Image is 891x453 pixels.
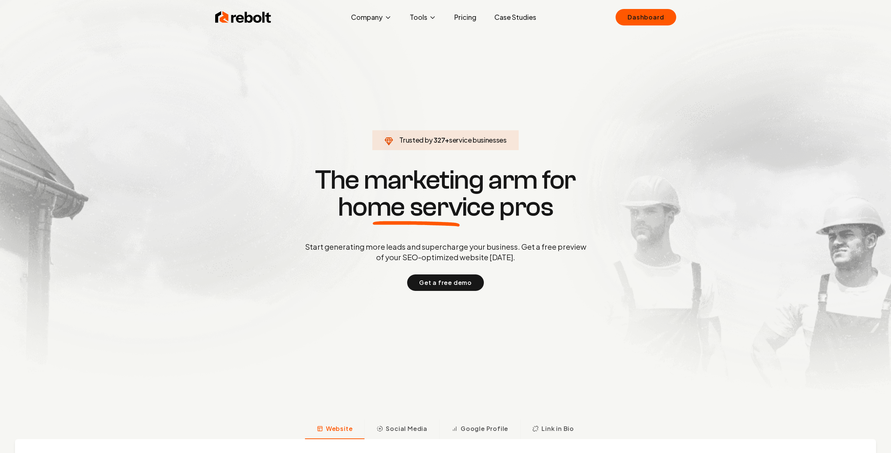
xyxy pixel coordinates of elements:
[461,424,508,433] span: Google Profile
[449,136,507,144] span: service businesses
[399,136,433,144] span: Trusted by
[303,241,588,262] p: Start generating more leads and supercharge your business. Get a free preview of your SEO-optimiz...
[345,10,398,25] button: Company
[488,10,542,25] a: Case Studies
[266,167,625,221] h1: The marketing arm for pros
[326,424,353,433] span: Website
[364,420,439,439] button: Social Media
[407,274,484,291] button: Get a free demo
[445,136,449,144] span: +
[520,420,586,439] button: Link in Bio
[338,194,495,221] span: home service
[215,10,271,25] img: Rebolt Logo
[404,10,442,25] button: Tools
[386,424,427,433] span: Social Media
[305,420,365,439] button: Website
[541,424,574,433] span: Link in Bio
[439,420,520,439] button: Google Profile
[616,9,676,25] a: Dashboard
[434,135,445,145] span: 327
[448,10,482,25] a: Pricing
